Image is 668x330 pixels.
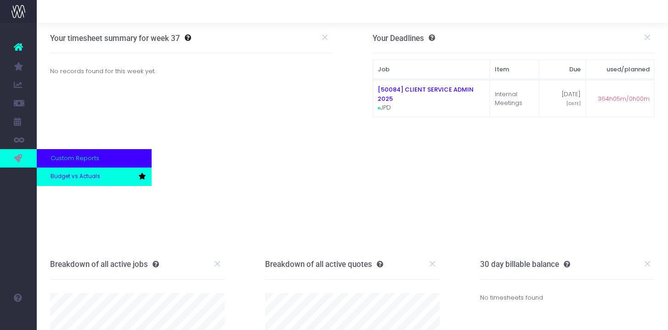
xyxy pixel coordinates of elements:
[50,34,180,43] h3: Your timesheet summary for week 37
[373,34,435,43] h3: Your Deadlines
[378,85,474,103] a: [50084] CLIENT SERVICE ADMIN 2025
[11,312,25,325] img: images/default_profile_image.png
[51,173,100,181] span: Budget vs Actuals
[586,60,655,79] th: used/planned: activate to sort column ascending
[539,80,586,117] td: [DATE]
[566,100,581,107] span: [DATE]
[37,168,152,186] a: Budget vs Actuals
[539,60,586,79] th: Due: activate to sort column ascending
[480,280,655,315] div: No timesheets found
[598,94,650,104] span: 364h05m/0h00m
[490,60,538,79] th: Item: activate to sort column ascending
[50,260,159,269] h3: Breakdown of all active jobs
[490,80,538,117] td: Internal Meetings
[373,60,490,79] th: Job: activate to sort column ascending
[480,260,570,269] h3: 30 day billable balance
[43,67,340,76] div: No records found for this week yet.
[265,260,383,269] h3: Breakdown of all active quotes
[51,154,99,163] span: Custom Reports
[373,80,490,117] td: JPD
